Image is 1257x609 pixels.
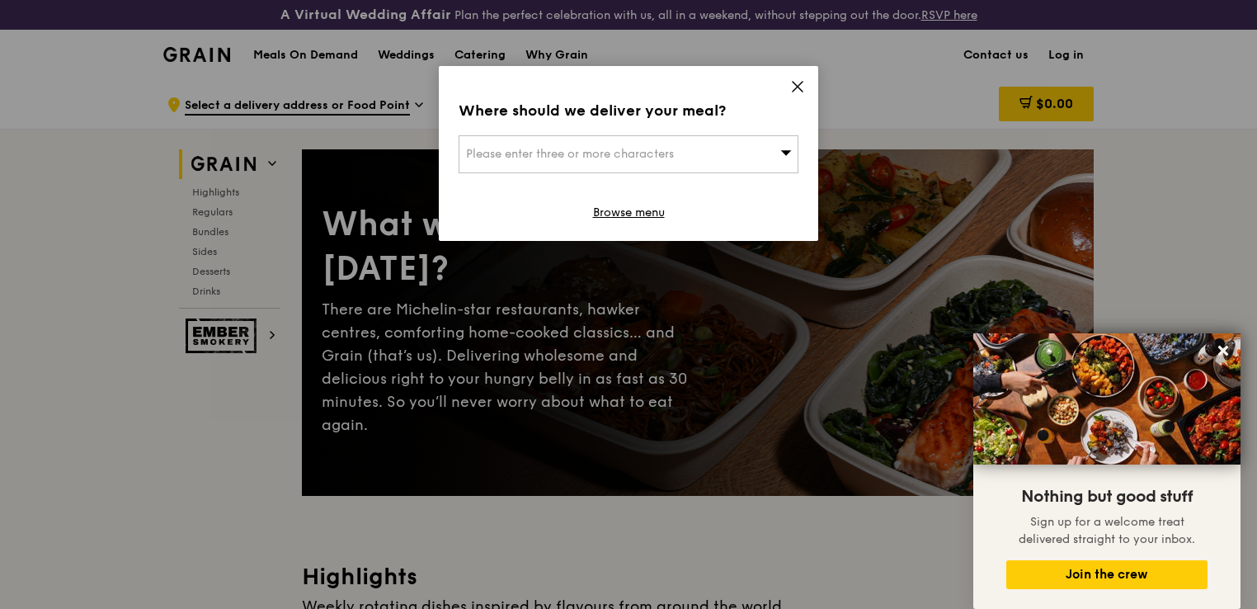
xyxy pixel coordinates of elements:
button: Join the crew [1006,560,1208,589]
button: Close [1210,338,1236,364]
span: Nothing but good stuff [1021,487,1193,507]
span: Sign up for a welcome treat delivered straight to your inbox. [1019,515,1195,546]
a: Browse menu [593,205,665,221]
span: Please enter three or more characters [466,147,674,161]
img: DSC07876-Edit02-Large.jpeg [973,333,1241,465]
div: Where should we deliver your meal? [459,99,798,122]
